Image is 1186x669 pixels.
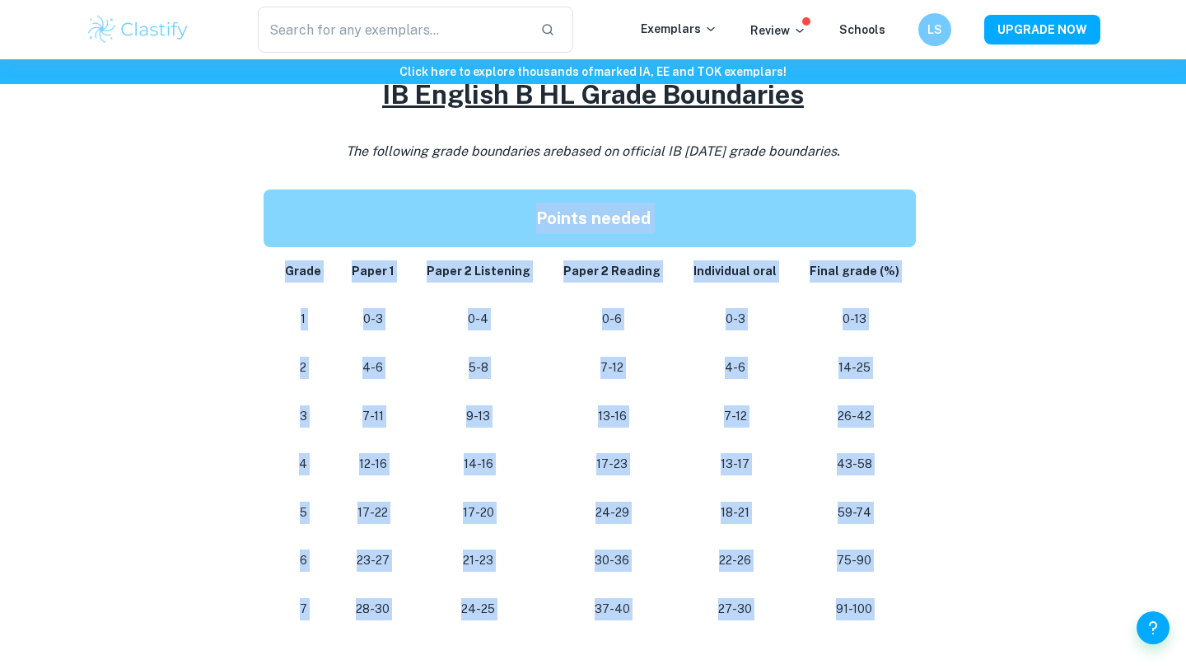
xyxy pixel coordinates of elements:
[690,308,779,330] p: 0-3
[560,357,664,379] p: 7-12
[839,23,885,36] a: Schools
[352,264,395,278] strong: Paper 1
[560,405,664,428] p: 13-16
[926,21,945,39] h6: LS
[641,20,717,38] p: Exemplars
[750,21,806,40] p: Review
[690,405,779,428] p: 7-12
[806,405,903,428] p: 26-42
[560,550,664,572] p: 30-36
[423,502,534,524] p: 17-20
[560,453,664,475] p: 17-23
[423,550,534,572] p: 21-23
[86,13,190,46] img: Clastify logo
[1137,611,1170,644] button: Help and Feedback
[350,308,397,330] p: 0-3
[423,598,534,620] p: 24-25
[423,405,534,428] p: 9-13
[283,502,324,524] p: 5
[423,357,534,379] p: 5-8
[918,13,951,46] button: LS
[350,598,397,620] p: 28-30
[258,7,527,53] input: Search for any exemplars...
[690,357,779,379] p: 4-6
[806,598,903,620] p: 91-100
[690,502,779,524] p: 18-21
[283,550,324,572] p: 6
[350,502,397,524] p: 17-22
[563,143,840,159] span: based on official IB [DATE] grade boundaries.
[690,453,779,475] p: 13-17
[427,264,530,278] strong: Paper 2 Listening
[984,15,1100,44] button: UPGRADE NOW
[283,357,324,379] p: 2
[560,308,664,330] p: 0-6
[806,453,903,475] p: 43-58
[285,264,321,278] strong: Grade
[536,208,651,228] strong: Points needed
[350,405,397,428] p: 7-11
[563,264,661,278] strong: Paper 2 Reading
[283,598,324,620] p: 7
[690,598,779,620] p: 27-30
[806,502,903,524] p: 59-74
[806,357,903,379] p: 14-25
[350,357,397,379] p: 4-6
[423,453,534,475] p: 14-16
[690,550,779,572] p: 22-26
[283,453,324,475] p: 4
[693,264,777,278] strong: Individual oral
[560,598,664,620] p: 37-40
[346,143,840,159] i: The following grade boundaries are
[3,63,1183,81] h6: Click here to explore thousands of marked IA, EE and TOK exemplars !
[283,405,324,428] p: 3
[283,308,324,330] p: 1
[806,308,903,330] p: 0-13
[423,308,534,330] p: 0-4
[350,550,397,572] p: 23-27
[806,550,903,572] p: 75-90
[560,502,664,524] p: 24-29
[810,264,899,278] strong: Final grade (%)
[350,453,397,475] p: 12-16
[382,79,804,110] u: IB English B HL Grade Boundaries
